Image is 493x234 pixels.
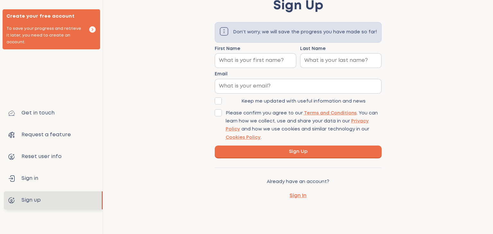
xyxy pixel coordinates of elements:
p: Create your free account [6,13,85,20]
button: Sign In [215,190,382,202]
span: Sign Up [289,148,307,155]
div: Get in touch [8,109,95,117]
span: First Name [215,46,240,52]
button: Request a feature [4,126,99,144]
input: Email [215,79,381,93]
button: Sign up [4,191,103,209]
button: Get in touch [4,104,99,122]
p: Don't worry, we will save the progress you have made so far! [233,28,377,36]
button: Sign Up [215,146,382,158]
div: Sign up [8,196,99,204]
div: Reset user info [8,153,95,161]
button: Sign in [4,170,99,188]
button: Create your free accountTo save your progress and retrieve it later, you need to create an account. [3,9,100,49]
input: Last Name [300,54,381,68]
a: Cookies Policy [226,136,261,140]
span: Email [215,72,228,77]
input: First Name [215,54,296,68]
p: Keep me updated with useful information and news [241,97,366,105]
p: Please confirm you agree to our . You can learn how we collect, use and share your data in our an... [226,109,382,142]
p: Already have an account? [215,178,382,186]
div: Request a feature [8,131,95,139]
p: To save your progress and retrieve it later, you need to create an account. [6,26,85,46]
span: Last Name [300,46,326,52]
a: Terms and Conditions [304,111,357,115]
div: Sign in [8,175,95,182]
button: Reset user info [4,148,99,166]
